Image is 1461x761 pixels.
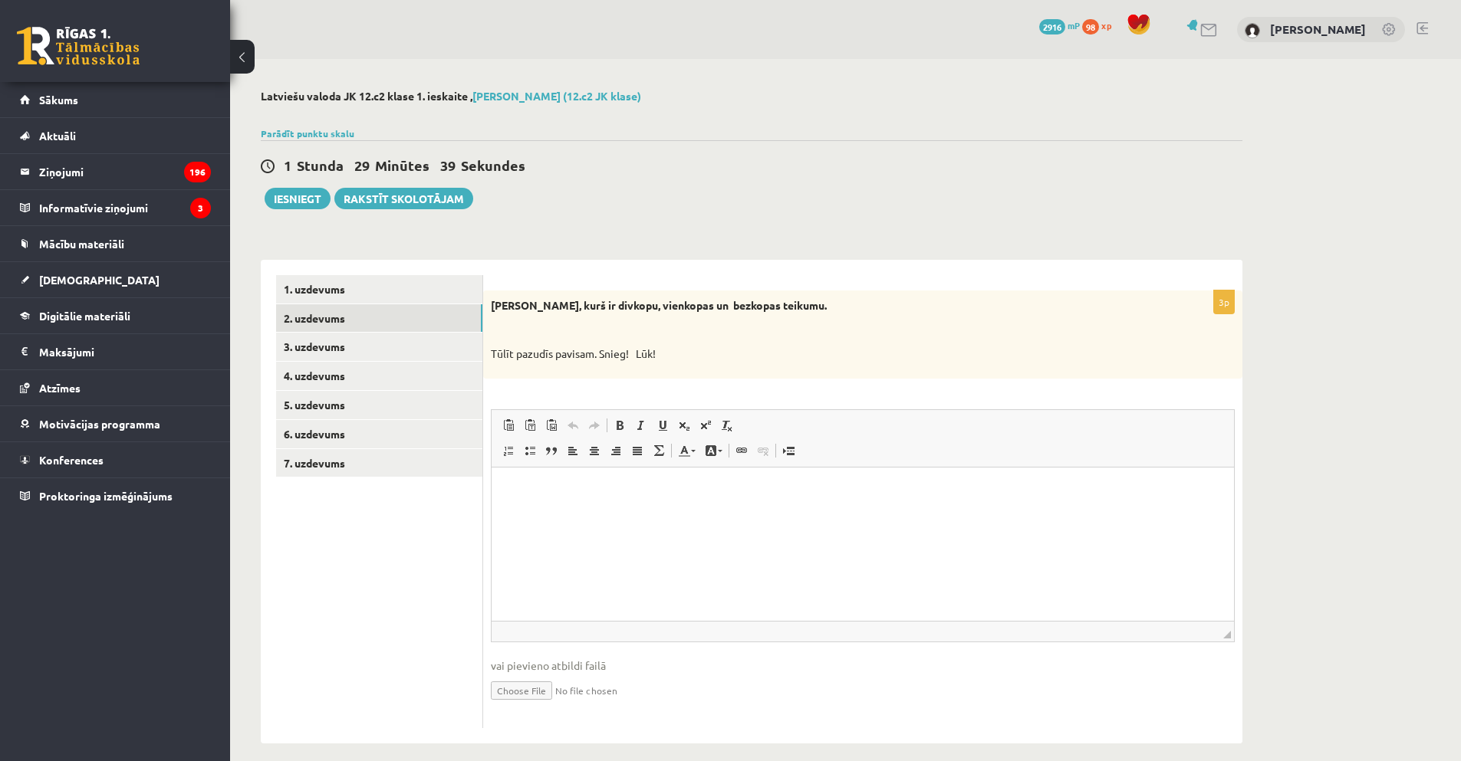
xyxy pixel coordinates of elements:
img: Artūrs Veģeris [1245,23,1260,38]
a: Atzīmes [20,370,211,405]
span: 2916 [1039,19,1065,34]
a: Ievietot no Worda [541,415,562,435]
span: 98 [1082,19,1099,34]
span: Mērogot [1223,631,1231,638]
i: 3 [190,198,211,218]
a: 2. uzdevums [276,304,482,333]
span: mP [1068,19,1080,31]
a: Izlīdzināt pa labi [605,441,627,461]
legend: Informatīvie ziņojumi [39,190,211,225]
h2: Latviešu valoda JK 12.c2 klase 1. ieskaite , [261,90,1242,103]
a: Apakšraksts [673,415,695,435]
a: 1. uzdevums [276,275,482,303]
span: xp [1101,19,1111,31]
a: Mācību materiāli [20,226,211,261]
a: Aktuāli [20,118,211,153]
a: 98 xp [1082,19,1119,31]
a: Atsaistīt [752,441,774,461]
a: Ziņojumi196 [20,154,211,189]
a: Rīgas 1. Tālmācības vidusskola [17,27,140,65]
legend: Ziņojumi [39,154,211,189]
a: Parādīt punktu skalu [261,127,354,139]
a: Centrēti [584,441,605,461]
legend: Maksājumi [39,334,211,369]
a: 2916 mP [1039,19,1080,31]
p: 3p [1213,290,1235,314]
span: Motivācijas programma [39,417,160,431]
a: Fona krāsa [700,441,727,461]
a: Ievietot kā vienkāršu tekstu (vadīšanas taustiņš+pārslēgšanas taustiņš+V) [519,415,541,435]
a: Teksta krāsa [673,441,700,461]
span: Aktuāli [39,129,76,143]
span: Sekundes [461,156,525,174]
a: Pasvītrojums (vadīšanas taustiņš+U) [652,415,673,435]
a: Digitālie materiāli [20,298,211,333]
a: Treknraksts (vadīšanas taustiņš+B) [609,415,630,435]
span: 29 [354,156,370,174]
a: Izlīdzināt malas [627,441,648,461]
a: 5. uzdevums [276,391,482,419]
span: Proktoringa izmēģinājums [39,489,173,503]
button: Iesniegt [265,188,331,209]
a: 3. uzdevums [276,333,482,361]
a: Augšraksts [695,415,716,435]
a: Atcelt (vadīšanas taustiņš+Z) [562,415,584,435]
a: Rakstīt skolotājam [334,188,473,209]
span: vai pievieno atbildi failā [491,658,1235,674]
span: [DEMOGRAPHIC_DATA] [39,273,160,287]
iframe: Bagātinātā teksta redaktors, wiswyg-editor-user-answer-47363780633020 [492,467,1234,621]
a: [PERSON_NAME] (12.c2 JK klase) [472,89,641,103]
a: Ielīmēt (vadīšanas taustiņš+V) [498,415,519,435]
a: 4. uzdevums [276,362,482,390]
i: 196 [184,162,211,182]
a: Ievietot/noņemt numurētu sarakstu [498,441,519,461]
p: Tūlīt pazudīs pavisam. Snieg! Lūk! [491,346,1158,362]
span: Mācību materiāli [39,237,124,251]
a: Informatīvie ziņojumi3 [20,190,211,225]
a: Proktoringa izmēģinājums [20,478,211,513]
a: 7. uzdevums [276,449,482,477]
span: 39 [440,156,456,174]
a: Ievietot lapas pārtraukumu drukai [778,441,799,461]
span: 1 [284,156,291,174]
span: Digitālie materiāli [39,309,130,323]
a: Atkārtot (vadīšanas taustiņš+Y) [584,415,605,435]
a: Izlīdzināt pa kreisi [562,441,584,461]
span: Sākums [39,93,78,107]
a: Ievietot/noņemt sarakstu ar aizzīmēm [519,441,541,461]
a: Maksājumi [20,334,211,369]
a: Motivācijas programma [20,406,211,441]
strong: [PERSON_NAME], kurš ir divkopu, vienkopas un bezkopas teikumu. [491,298,827,312]
a: Noņemt stilus [716,415,738,435]
span: Atzīmes [39,381,81,395]
span: Minūtes [375,156,429,174]
span: Konferences [39,453,104,467]
a: [PERSON_NAME] [1270,21,1366,37]
a: Math [648,441,670,461]
a: Slīpraksts (vadīšanas taustiņš+I) [630,415,652,435]
a: Konferences [20,442,211,477]
a: Bloka citāts [541,441,562,461]
a: 6. uzdevums [276,420,482,448]
a: [DEMOGRAPHIC_DATA] [20,262,211,297]
span: Stunda [297,156,344,174]
a: Sākums [20,82,211,117]
a: Saite (vadīšanas taustiņš+K) [731,441,752,461]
